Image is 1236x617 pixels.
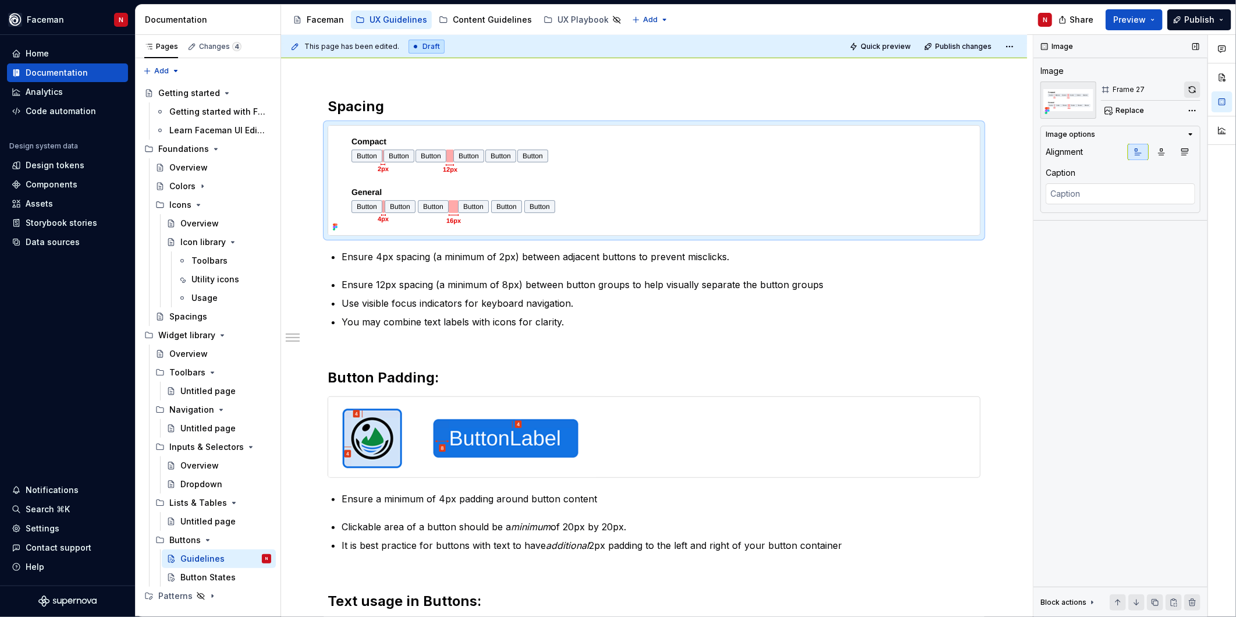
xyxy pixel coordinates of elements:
a: Design tokens [7,156,128,175]
div: UX Playbook [557,14,609,26]
div: N [119,15,123,24]
a: Toolbars [173,251,276,270]
div: Notifications [26,484,79,496]
a: Getting started with Faceman [151,102,276,121]
a: Dropdown [162,475,276,494]
button: FacemanN [2,7,133,32]
img: 79c8a68c-8f5f-404c-89b9-b99a40fbe5a0.png [1040,81,1096,119]
div: Navigation [151,400,276,419]
img: 87d06435-c97f-426c-aa5d-5eb8acd3d8b3.png [8,13,22,27]
a: GuidelinesN [162,549,276,568]
button: Add [140,63,183,79]
div: Page tree [288,8,626,31]
a: Faceman [288,10,349,29]
div: Learn Faceman UI Editor [169,125,265,136]
div: Usage [191,292,218,304]
a: Untitled page [162,419,276,438]
span: Share [1070,14,1093,26]
img: 5ccad486-6ea9-49af-be48-104ab8447aaf.png [328,397,597,477]
div: Colors [169,180,196,192]
div: Toolbars [151,363,276,382]
div: Content Guidelines [453,14,532,26]
button: Quick preview [846,38,916,55]
button: Share [1053,9,1101,30]
span: Quick preview [861,42,911,51]
div: Buttons [151,531,276,549]
svg: Supernova Logo [38,595,97,607]
a: Content Guidelines [434,10,537,29]
div: Help [26,561,44,573]
div: Faceman [27,14,64,26]
div: Guidelines [180,553,225,565]
button: Contact support [7,538,128,557]
div: Toolbars [169,367,205,378]
a: Colors [151,177,276,196]
span: 4 [232,42,241,51]
p: Ensure 12px spacing (a minimum of 8px) between button groups to help visually separate the button... [342,278,981,292]
div: Patterns [158,590,193,602]
strong: Spacing [328,98,384,115]
button: Notifications [7,481,128,499]
p: Ensure 4px spacing (a minimum of 2px) between adjacent buttons to prevent misclicks. [342,250,981,264]
button: Help [7,558,128,576]
strong: Button Padding: [328,369,439,386]
div: Design tokens [26,159,84,171]
div: Untitled page [180,385,236,397]
em: minimum [511,521,550,533]
div: Inputs & Selectors [169,441,244,453]
div: Patterns [140,587,276,605]
a: UX Guidelines [351,10,432,29]
div: Changes [199,42,241,51]
div: Contact support [26,542,91,554]
button: Image options [1046,130,1195,139]
div: Navigation [169,404,214,416]
div: Button States [180,572,236,583]
div: Lists & Tables [169,497,227,509]
div: Icons [151,196,276,214]
span: Draft [422,42,440,51]
a: Overview [162,214,276,233]
div: Dropdown [180,478,222,490]
a: Overview [151,158,276,177]
div: Buttons [169,534,201,546]
a: Storybook stories [7,214,128,232]
a: Utility icons [173,270,276,289]
div: Foundations [140,140,276,158]
div: Storybook stories [26,217,97,229]
span: Publish [1184,14,1214,26]
div: Home [26,48,49,59]
div: Components [26,179,77,190]
div: Documentation [145,14,276,26]
a: Assets [7,194,128,213]
img: 79c8a68c-8f5f-404c-89b9-b99a40fbe5a0.png [328,126,571,235]
div: Overview [169,348,208,360]
div: Widget library [140,326,276,345]
a: Untitled page [162,382,276,400]
span: Add [154,66,169,76]
div: Image [1040,65,1064,77]
div: Settings [26,523,59,534]
a: Code automation [7,102,128,120]
p: Use visible focus indicators for keyboard navigation. [342,296,981,310]
div: Foundations [158,143,209,155]
div: N [265,553,268,565]
span: Publish changes [935,42,992,51]
div: Alignment [1046,146,1083,158]
div: Inputs & Selectors [151,438,276,456]
div: Block actions [1040,594,1097,611]
a: Home [7,44,128,63]
button: Add [628,12,672,28]
a: Learn Faceman UI Editor [151,121,276,140]
div: Utility icons [191,274,239,285]
p: Ensure a minimum of 4px padding around button content [342,492,981,506]
div: Overview [169,162,208,173]
a: Analytics [7,83,128,101]
em: additional [546,540,589,551]
div: Faceman [307,14,344,26]
div: Untitled page [180,516,236,527]
div: Overview [180,460,219,471]
a: Overview [162,456,276,475]
span: Replace [1116,106,1144,115]
a: Icon library [162,233,276,251]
